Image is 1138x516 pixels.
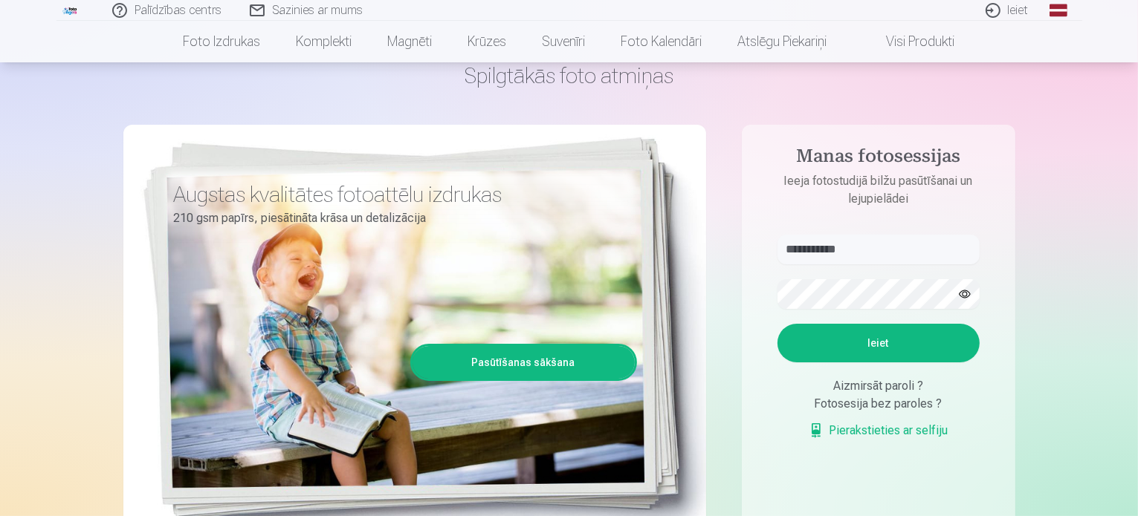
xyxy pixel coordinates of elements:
a: Visi produkti [845,21,973,62]
a: Krūzes [450,21,525,62]
button: Ieiet [777,324,980,362]
a: Pasūtīšanas sākšana [413,346,635,379]
img: /fa1 [62,6,79,15]
p: 210 gsm papīrs, piesātināta krāsa un detalizācija [174,208,626,229]
a: Foto kalendāri [604,21,720,62]
div: Aizmirsāt paroli ? [777,377,980,395]
h3: Augstas kvalitātes fotoattēlu izdrukas [174,181,626,208]
a: Magnēti [370,21,450,62]
a: Pierakstieties ar selfiju [809,422,948,440]
h4: Manas fotosessijas [763,146,995,172]
a: Foto izdrukas [166,21,279,62]
a: Atslēgu piekariņi [720,21,845,62]
div: Fotosesija bez paroles ? [777,395,980,413]
h1: Spilgtākās foto atmiņas [123,62,1015,89]
p: Ieeja fotostudijā bilžu pasūtīšanai un lejupielādei [763,172,995,208]
a: Komplekti [279,21,370,62]
a: Suvenīri [525,21,604,62]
